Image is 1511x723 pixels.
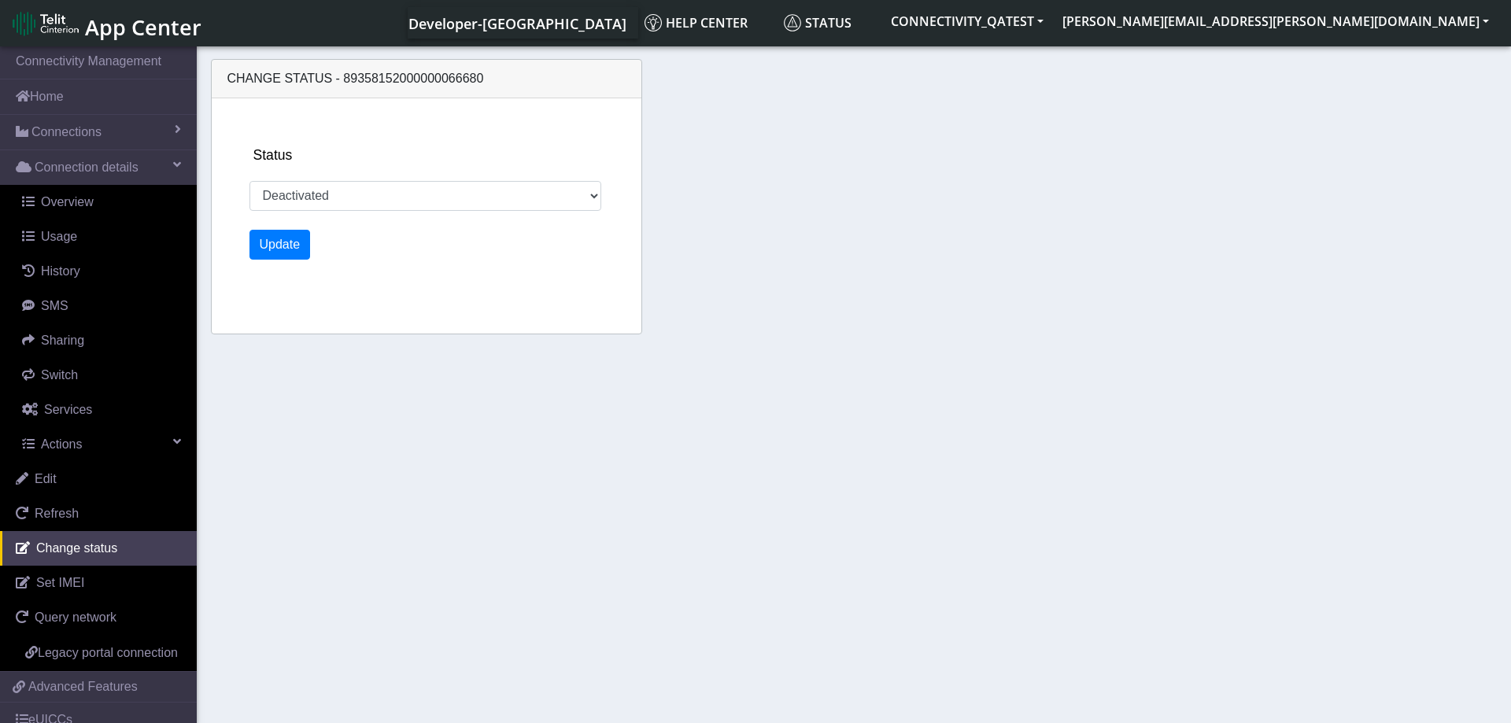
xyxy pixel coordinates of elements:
a: Services [6,393,197,427]
a: Switch [6,358,197,393]
a: Status [778,7,881,39]
span: Change status [36,541,117,555]
a: Actions [6,427,197,462]
span: Query network [35,610,116,624]
a: Help center [638,7,778,39]
span: Status [784,14,852,31]
a: Your current platform instance [408,7,626,39]
span: Usage [41,230,77,243]
span: History [41,264,80,278]
a: Overview [6,185,197,219]
button: [PERSON_NAME][EMAIL_ADDRESS][PERSON_NAME][DOMAIN_NAME] [1053,7,1498,35]
span: SMS [41,299,68,312]
span: Advanced Features [28,677,138,696]
a: SMS [6,289,197,323]
span: Legacy portal connection [38,646,178,659]
a: Sharing [6,323,197,358]
img: status.svg [784,14,801,31]
a: Usage [6,219,197,254]
span: Edit [35,472,57,485]
span: Refresh [35,507,79,520]
span: Actions [41,437,82,451]
button: CONNECTIVITY_QATEST [881,7,1053,35]
img: logo-telit-cinterion-gw-new.png [13,11,79,36]
span: App Center [85,13,201,42]
span: Sharing [41,334,84,347]
a: History [6,254,197,289]
label: Status [253,145,293,165]
span: Help center [645,14,748,31]
span: Connection details [35,158,139,177]
span: Services [44,403,92,416]
span: Connections [31,123,102,142]
img: knowledge.svg [645,14,662,31]
span: Developer-[GEOGRAPHIC_DATA] [408,14,626,33]
span: Change status - 89358152000000066680 [227,72,484,85]
span: Overview [41,195,94,208]
span: Switch [41,368,78,382]
button: Update [249,230,311,260]
span: Set IMEI [36,576,84,589]
a: App Center [13,6,199,40]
